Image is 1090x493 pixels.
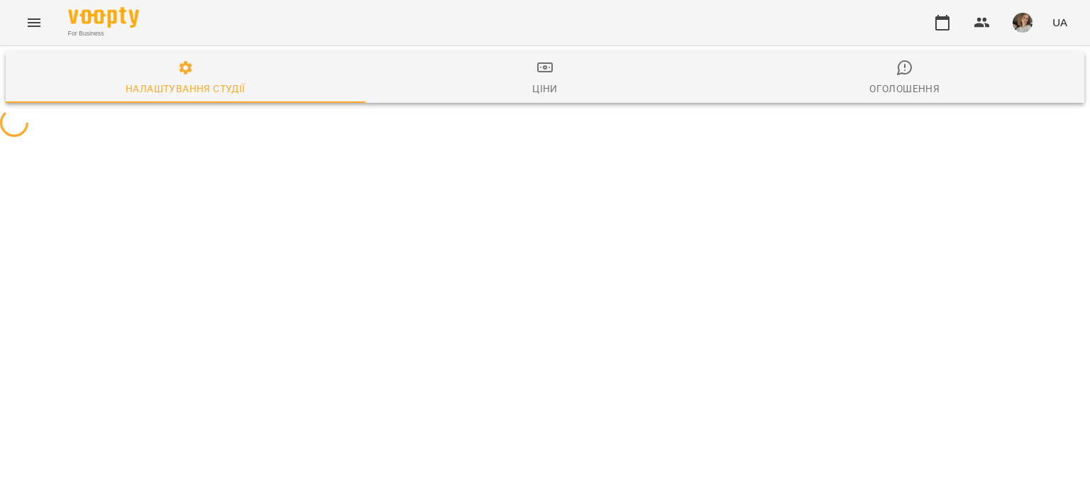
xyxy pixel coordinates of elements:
div: Оголошення [869,80,940,97]
button: Menu [17,6,51,40]
span: For Business [68,29,139,38]
img: 32c0240b4d36dd2a5551494be5772e58.jpg [1013,13,1033,33]
span: UA [1052,15,1067,30]
img: Voopty Logo [68,7,139,28]
button: UA [1047,9,1073,35]
div: Налаштування студії [126,80,245,97]
div: Ціни [532,80,558,97]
